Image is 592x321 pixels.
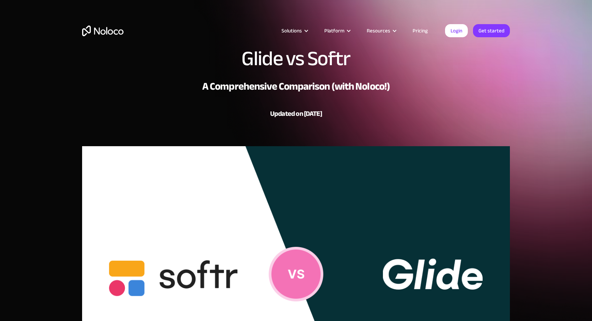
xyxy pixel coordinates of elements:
div: Solutions [282,26,302,35]
a: Get started [473,24,510,37]
strong: A Comprehensive Comparison (with Noloco!) [202,77,390,96]
div: Resources [358,26,404,35]
h1: Glide vs Softr [241,48,350,69]
a: Pricing [404,26,436,35]
a: Login [445,24,468,37]
div: Platform [316,26,358,35]
div: Resources [367,26,390,35]
div: Solutions [273,26,316,35]
div: Platform [324,26,344,35]
a: home [82,26,124,36]
strong: Updated on [DATE] [270,107,322,120]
